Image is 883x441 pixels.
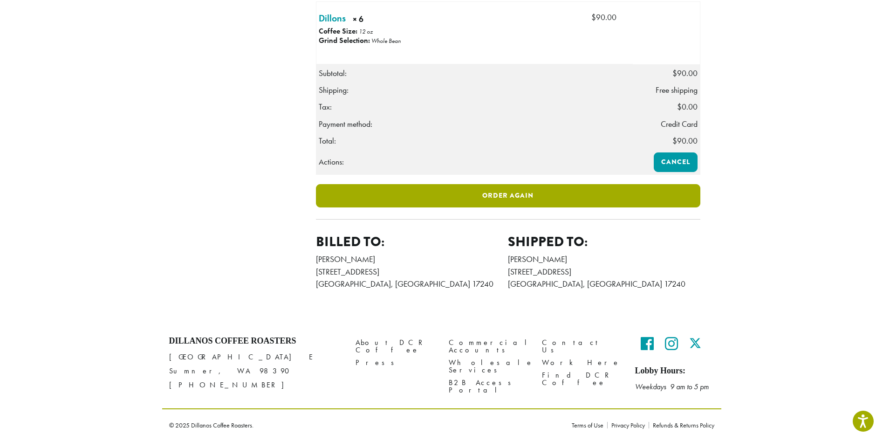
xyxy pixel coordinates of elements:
[449,336,528,356] a: Commercial Accounts
[542,356,621,369] a: Work Here
[591,12,596,22] span: $
[677,102,698,112] span: 0.00
[633,116,700,132] td: Credit Card
[169,336,342,346] h4: Dillanos Coffee Roasters
[316,234,508,250] h2: Billed to:
[542,336,621,356] a: Contact Us
[319,26,357,36] strong: Coffee Size:
[672,136,698,146] span: 90.00
[356,336,435,356] a: About DCR Coffee
[316,64,633,82] th: Subtotal:
[316,98,633,115] th: Tax:
[316,150,633,174] th: Actions:
[633,82,700,98] td: Free shipping
[572,422,607,428] a: Terms of Use
[316,253,508,290] address: [PERSON_NAME] [STREET_ADDRESS] [GEOGRAPHIC_DATA], [GEOGRAPHIC_DATA] 17240
[356,356,435,369] a: Press
[449,377,528,397] a: B2B Access Portal
[672,136,677,146] span: $
[169,422,558,428] p: © 2025 Dillanos Coffee Roasters.
[591,12,616,22] bdi: 90.00
[169,350,342,392] p: [GEOGRAPHIC_DATA] E Sumner, WA 98390 [PHONE_NUMBER]
[508,253,700,290] address: [PERSON_NAME] [STREET_ADDRESS] [GEOGRAPHIC_DATA], [GEOGRAPHIC_DATA] 17240
[649,422,714,428] a: Refunds & Returns Policy
[635,382,709,392] em: Weekdays 9 am to 5 pm
[635,366,714,376] h5: Lobby Hours:
[542,369,621,389] a: Find DCR Coffee
[316,184,700,207] a: Order again
[353,13,391,28] strong: × 6
[316,132,633,150] th: Total:
[449,356,528,376] a: Wholesale Services
[319,35,370,45] strong: Grind Selection:
[371,37,401,45] p: Whole Bean
[672,68,698,78] span: 90.00
[677,102,682,112] span: $
[316,116,633,132] th: Payment method:
[359,28,373,35] p: 12 oz
[316,82,633,98] th: Shipping:
[508,234,700,250] h2: Shipped to:
[607,422,649,428] a: Privacy Policy
[654,152,698,172] a: Cancel order 365825
[319,11,346,25] a: Dillons
[672,68,677,78] span: $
